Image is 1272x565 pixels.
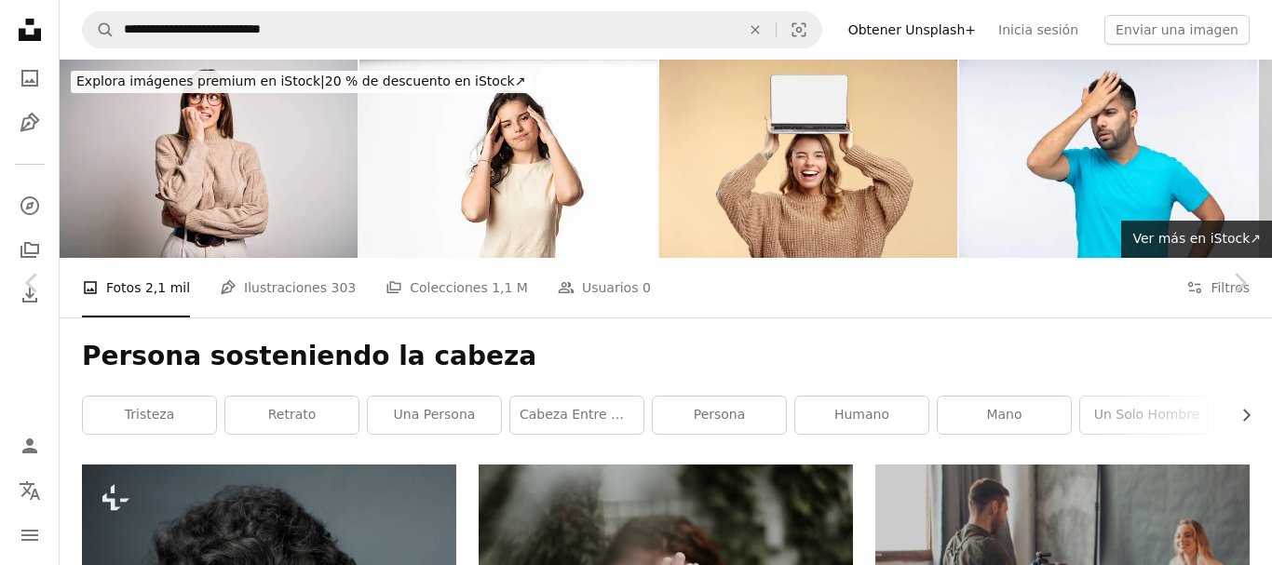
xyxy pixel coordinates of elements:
[368,397,501,434] a: una persona
[82,340,1250,373] h1: Persona sosteniendo la cabeza
[225,397,359,434] a: retrato
[1229,397,1250,434] button: desplazar lista a la derecha
[653,397,786,434] a: persona
[1132,231,1261,246] span: Ver más en iStock ↗
[735,12,776,47] button: Borrar
[60,60,358,258] img: Joven hermosa morena mujer de negocios con suéter casual y gafas de pie mirando estresado y nervi...
[795,397,928,434] a: Humano
[1121,221,1272,258] a: Ver más en iStock↗
[558,258,651,317] a: Usuarios 0
[1207,194,1272,372] a: Siguiente
[60,60,542,104] a: Explora imágenes premium en iStock|20 % de descuento en iStock↗
[76,74,525,88] span: 20 % de descuento en iStock ↗
[492,277,528,298] span: 1,1 M
[83,397,216,434] a: tristeza
[359,60,657,258] img: Mujer que siente un fuerte dolor de cabeza tocando las sienes sobre fondo blanco
[1186,258,1250,317] button: Filtros
[959,60,1257,258] img: Retrato de hombres jóvenes, foto de archivo
[987,15,1089,45] a: Inicia sesión
[510,397,643,434] a: Cabeza entre mano
[11,187,48,224] a: Explorar
[76,74,325,88] span: Explora imágenes premium en iStock |
[220,258,356,317] a: Ilustraciones 303
[11,517,48,554] button: Menú
[331,277,356,298] span: 303
[11,104,48,141] a: Ilustraciones
[386,258,528,317] a: Colecciones 1,1 M
[837,15,987,45] a: Obtener Unsplash+
[659,60,957,258] img: Estudiante feliz guiña un ojo, sosteniendo la computadora portátil en la cabeza que muestra la pa...
[938,397,1071,434] a: mano
[82,11,822,48] form: Encuentra imágenes en todo el sitio
[777,12,821,47] button: Búsqueda visual
[643,277,651,298] span: 0
[1080,397,1213,434] a: Un solo hombre
[11,472,48,509] button: Idioma
[11,427,48,464] a: Iniciar sesión / Registrarse
[1104,15,1250,45] button: Enviar una imagen
[83,12,115,47] button: Buscar en Unsplash
[11,60,48,97] a: Fotos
